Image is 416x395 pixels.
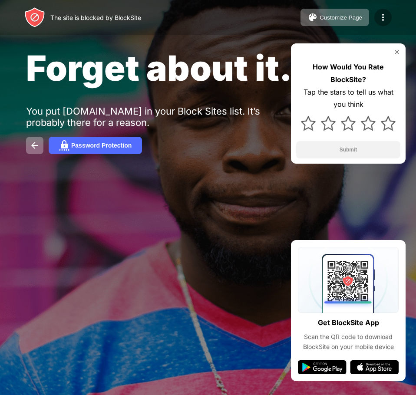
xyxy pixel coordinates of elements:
button: Submit [296,141,400,158]
div: Scan the QR code to download BlockSite on your mobile device [298,332,399,352]
img: star.svg [361,116,376,131]
img: menu-icon.svg [378,12,388,23]
img: star.svg [301,116,316,131]
img: google-play.svg [298,360,347,374]
img: app-store.svg [350,360,399,374]
img: star.svg [341,116,356,131]
div: The site is blocked by BlockSite [50,14,141,21]
div: How Would You Rate BlockSite? [296,61,400,86]
div: Tap the stars to tell us what you think [296,86,400,111]
span: Forget about it. [26,47,292,89]
img: pallet.svg [307,12,318,23]
button: Customize Page [300,9,369,26]
div: Get BlockSite App [318,316,379,329]
img: header-logo.svg [24,7,45,28]
div: You put [DOMAIN_NAME] in your Block Sites list. It’s probably there for a reason. [26,105,294,128]
div: Customize Page [320,14,362,21]
img: qrcode.svg [298,247,399,313]
button: Password Protection [49,137,142,154]
img: star.svg [321,116,336,131]
img: rate-us-close.svg [393,49,400,56]
div: Password Protection [71,142,132,149]
img: password.svg [59,140,69,151]
img: star.svg [381,116,396,131]
img: back.svg [30,140,40,151]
